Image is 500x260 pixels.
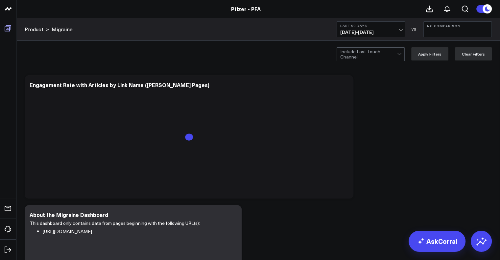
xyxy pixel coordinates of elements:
span: [DATE] - [DATE] [340,30,401,35]
p: This dashboard only contains data from pages beginning with the following URL(s): [30,219,232,227]
a: AskCorral [409,231,465,252]
b: No Comparison [427,24,488,28]
div: > [25,26,49,33]
div: About the Migraine Dashboard [30,211,108,218]
b: Last 90 Days [340,24,401,28]
li: [URL][DOMAIN_NAME] [43,227,232,236]
button: Clear Filters [455,47,492,60]
a: Product [25,26,43,33]
div: Engagement Rate with Articles by Link Name ([PERSON_NAME] Pages) [30,81,209,88]
button: Apply Filters [411,47,448,60]
button: Last 90 Days[DATE]-[DATE] [337,21,405,37]
a: Migraine [52,26,73,33]
a: Pfizer - PFA [231,5,261,12]
button: No Comparison [423,21,492,37]
div: VS [408,27,420,31]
